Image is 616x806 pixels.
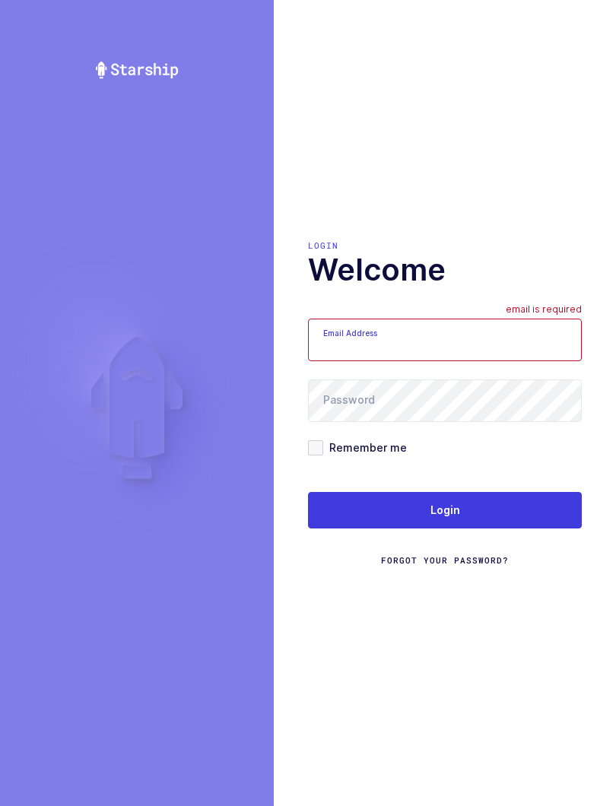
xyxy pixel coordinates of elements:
[308,252,582,288] h1: Welcome
[94,61,179,79] img: Starship
[323,440,407,455] span: Remember me
[308,492,582,528] button: Login
[430,503,460,518] span: Login
[308,319,582,361] input: Email Address
[308,240,582,252] div: Login
[506,303,582,319] div: email is required
[381,554,509,566] a: Forgot Your Password?
[308,379,582,422] input: Password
